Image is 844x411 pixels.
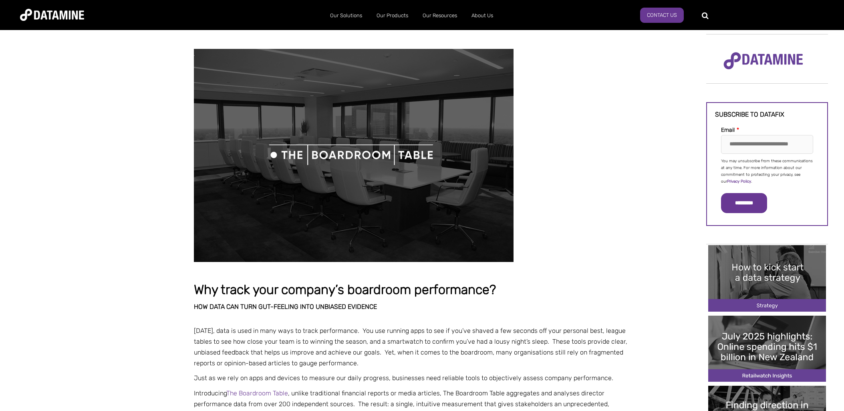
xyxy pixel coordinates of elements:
[20,9,84,21] img: Datamine
[194,374,613,382] span: Just as we rely on apps and devices to measure our daily progress, businesses need reliable tools...
[194,303,635,310] h2: How data can turn gut-feeling into unbiased evidence
[415,5,464,26] a: Our Resources
[708,316,826,382] img: 20250915 July 2025 highlights Online spending hits $1 billion in New Zealand-1
[708,245,826,311] img: 20241212 How to kick start a data strategy-2
[464,5,500,26] a: About Us
[323,5,369,26] a: Our Solutions
[718,47,808,75] img: Datamine Logo No Strapline - Purple
[369,5,415,26] a: Our Products
[194,282,496,297] span: Why track your company’s boardroom performance?
[640,8,684,23] a: Contact us
[194,327,627,367] span: [DATE], data is used in many ways to track performance. You use running apps to see if you’ve sha...
[194,49,514,262] img: 20250924 Why track your boardrooms performance The Boardroom Table Datamine
[715,111,819,118] h3: Subscribe to datafix
[226,389,288,397] a: The Boardroom Table
[721,158,813,185] p: You may unsubscribe from these communications at any time. For more information about our commitm...
[721,127,735,133] span: Email
[727,179,751,184] a: Privacy Policy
